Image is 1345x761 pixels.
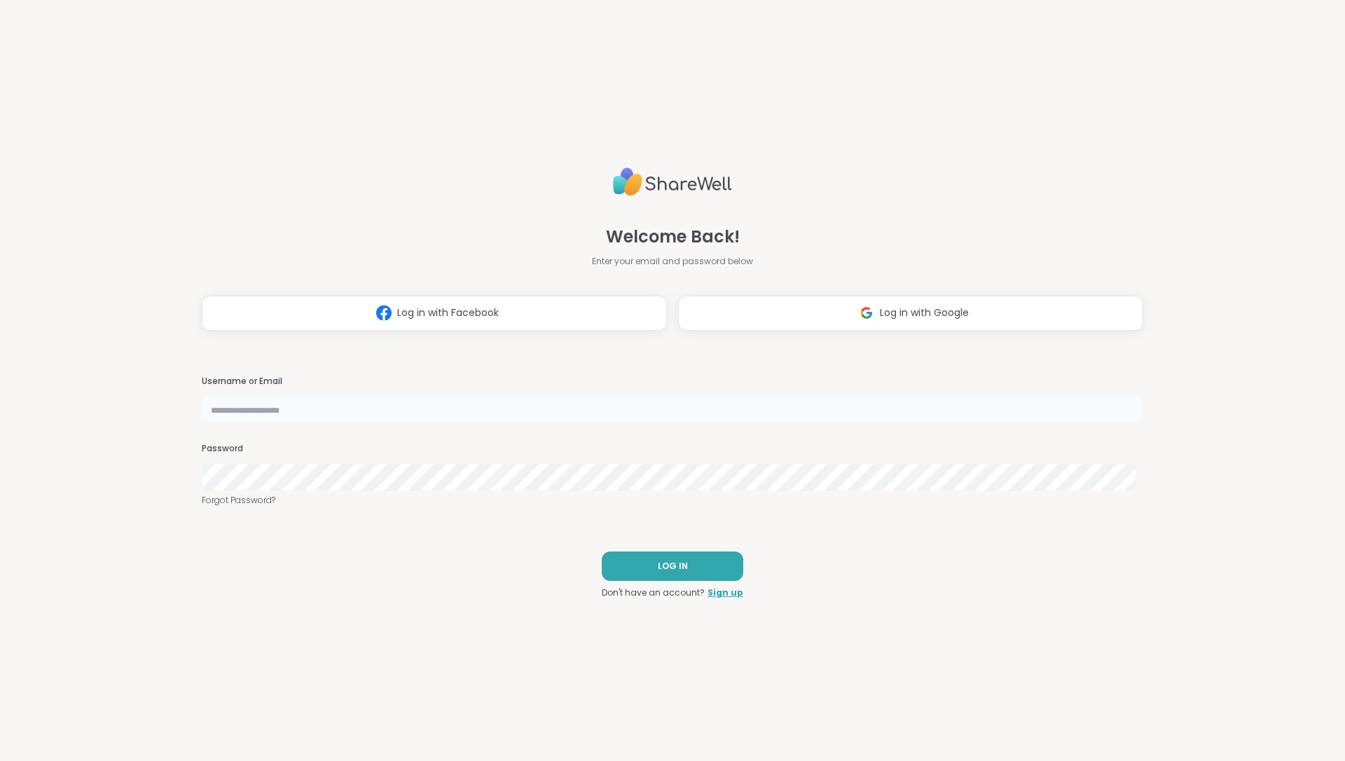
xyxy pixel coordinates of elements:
[202,376,1143,388] h3: Username or Email
[397,306,499,320] span: Log in with Facebook
[202,494,1143,507] a: Forgot Password?
[606,224,740,249] span: Welcome Back!
[602,587,705,599] span: Don't have an account?
[592,255,753,268] span: Enter your email and password below
[853,300,880,326] img: ShareWell Logomark
[678,296,1143,331] button: Log in with Google
[658,560,688,573] span: LOG IN
[708,587,743,599] a: Sign up
[613,162,732,202] img: ShareWell Logo
[371,300,397,326] img: ShareWell Logomark
[202,296,667,331] button: Log in with Facebook
[202,443,1143,455] h3: Password
[602,551,743,581] button: LOG IN
[880,306,969,320] span: Log in with Google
